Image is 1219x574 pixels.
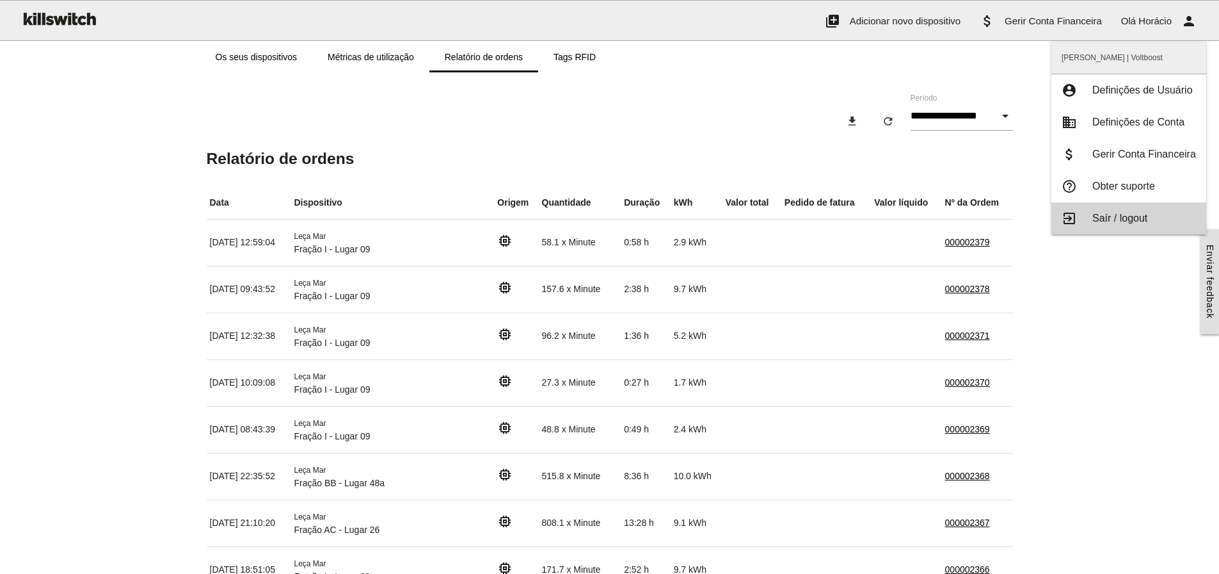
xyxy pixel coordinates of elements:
[1181,1,1197,42] i: person
[1092,213,1147,224] span: Saír / logout
[497,373,513,389] i: memory
[942,186,1013,220] th: Nº da Ordem
[722,186,781,220] th: Valor total
[1092,149,1196,160] span: Gerir Conta Financeira
[671,313,722,359] td: 5.2 kWh
[294,325,326,334] span: Leça Mar
[1051,170,1206,202] a: help_outlineObter suporte
[671,266,722,313] td: 9.7 kWh
[294,559,326,568] span: Leça Mar
[1138,15,1172,26] span: Horácio
[207,406,291,453] td: [DATE] 08:43:39
[621,186,670,220] th: Duração
[312,42,429,72] a: Métricas de utilização
[1200,229,1219,334] a: Enviar feedback
[1062,179,1077,193] i: help_outline
[621,359,670,406] td: 0:27 h
[207,313,291,359] td: [DATE] 12:32:38
[1062,211,1077,225] i: exit_to_app
[294,466,326,475] span: Leça Mar
[539,359,621,406] td: 27.3 x Minute
[294,338,370,348] span: Fração I - Lugar 09
[671,453,722,500] td: 10.0 kWh
[294,232,326,241] span: Leça Mar
[621,453,670,500] td: 8:36 h
[846,110,859,133] i: download
[207,186,291,220] th: Data
[497,233,513,249] i: memory
[207,266,291,313] td: [DATE] 09:43:52
[671,359,722,406] td: 1.7 kWh
[294,525,379,535] span: Fração AC - Lugar 26
[539,406,621,453] td: 48.8 x Minute
[429,42,538,72] a: Relatório de ordens
[850,15,960,26] span: Adicionar novo dispositivo
[539,219,621,266] td: 58.1 x Minute
[671,186,722,220] th: kWh
[294,512,326,521] span: Leça Mar
[621,219,670,266] td: 0:58 h
[1092,181,1155,192] span: Obter suporte
[1051,42,1206,74] span: [PERSON_NAME] | Voltboost
[539,186,621,220] th: Quantidade
[671,406,722,453] td: 2.4 kWh
[836,110,869,133] button: download
[539,500,621,546] td: 808.1 x Minute
[207,359,291,406] td: [DATE] 10:09:08
[882,110,895,133] i: refresh
[539,453,621,500] td: 515.8 x Minute
[207,500,291,546] td: [DATE] 21:10:20
[294,419,326,428] span: Leça Mar
[200,42,313,72] a: Os seus dispositivos
[539,266,621,313] td: 157.6 x Minute
[825,1,840,42] i: add_to_photos
[291,186,494,220] th: Dispositivo
[1092,85,1193,95] span: Definições de Usuário
[781,186,871,220] th: Pedido de fatura
[945,377,990,388] a: 000002370
[294,372,326,381] span: Leça Mar
[621,406,670,453] td: 0:49 h
[497,280,513,295] i: memory
[207,219,291,266] td: [DATE] 12:59:04
[621,500,670,546] td: 13:28 h
[980,1,995,42] i: attach_money
[1062,83,1077,97] i: account_circle
[294,478,385,488] span: Fração BB - Lugar 48a
[945,424,990,434] a: 000002369
[494,186,538,220] th: Origem
[497,467,513,482] i: memory
[539,313,621,359] td: 96.2 x Minute
[945,284,990,294] a: 000002378
[911,92,937,104] label: Período
[945,518,990,528] a: 000002367
[621,266,670,313] td: 2:38 h
[1062,147,1077,161] i: attach_money
[671,219,722,266] td: 2.9 kWh
[538,42,611,72] a: Tags RFID
[207,453,291,500] td: [DATE] 22:35:52
[497,420,513,436] i: memory
[19,1,99,37] img: ks-logo-black-160-b.png
[497,327,513,342] i: memory
[1092,117,1184,127] span: Definições de Conta
[872,110,905,133] button: refresh
[1005,15,1102,26] span: Gerir Conta Financeira
[207,150,1013,167] h5: Relatório de ordens
[497,514,513,529] i: memory
[621,313,670,359] td: 1:36 h
[1062,115,1077,129] i: business
[671,500,722,546] td: 9.1 kWh
[945,237,990,247] a: 000002379
[945,331,990,341] a: 000002371
[294,244,370,254] span: Fração I - Lugar 09
[294,291,370,301] span: Fração I - Lugar 09
[294,431,370,441] span: Fração I - Lugar 09
[945,471,990,481] a: 000002368
[871,186,941,220] th: Valor líquido
[1121,15,1136,26] span: Olá
[294,384,370,395] span: Fração I - Lugar 09
[294,279,326,288] span: Leça Mar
